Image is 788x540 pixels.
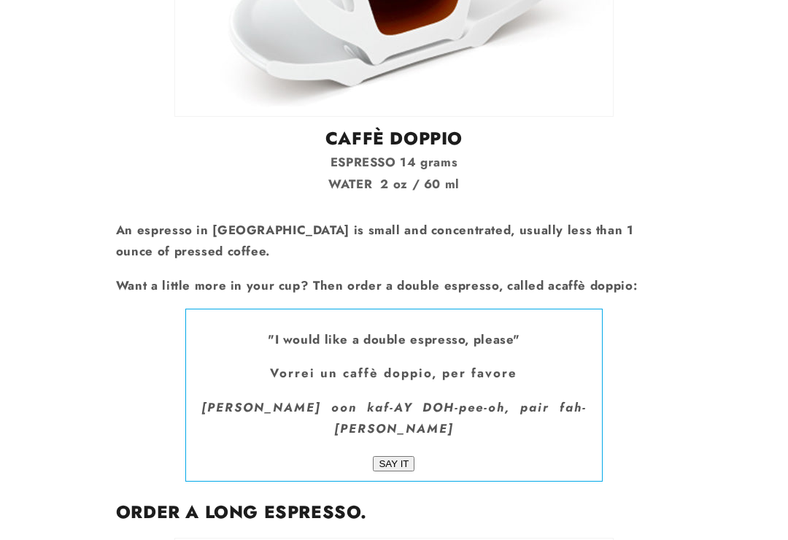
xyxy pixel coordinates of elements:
[555,277,633,294] strong: caffè doppio
[116,127,672,150] h2: CAFFÈ DOPPIO
[116,501,672,523] h2: Order a long espresso.
[116,220,672,263] p: An espresso in [GEOGRAPHIC_DATA] is small and concentrated, usually less than 1 ounce of pressed ...
[193,363,595,385] p: Vorrei un caffè doppio, per favore
[193,397,595,440] p: [PERSON_NAME] oon kaf-AY DOH-pee-oh, pair fah-[PERSON_NAME]
[193,329,595,351] p: "I would like a double espresso, please"
[116,152,672,195] p: ESPRESSO 14 grams WATER 2 oz / 60 ml
[373,456,414,471] input: SAY IT
[116,275,672,297] p: Want a little more in your cup? Then order a double espresso, called a :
